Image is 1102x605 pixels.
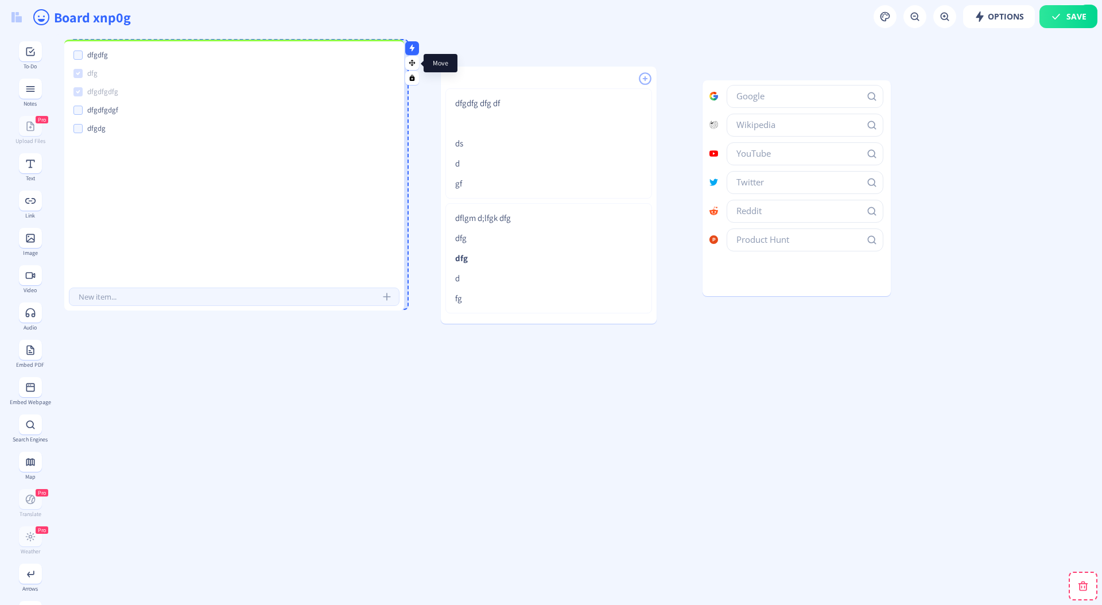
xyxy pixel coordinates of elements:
[866,234,878,246] nb-icon: Search Product Hunt
[11,12,22,22] img: logo.svg
[709,178,718,187] img: twitter.svg
[455,178,642,189] p: gf
[455,253,468,263] strong: dfg
[455,158,642,169] p: d
[727,228,883,251] input: Product Hunt
[866,119,878,131] nb-icon: Search Wikipedia
[86,67,403,80] input: Item name...
[866,177,878,188] nb-icon: Search Twitter
[86,122,403,135] input: Item name...
[9,436,51,443] div: Search Engines
[974,12,1024,21] span: Options
[9,287,51,293] div: Video
[963,5,1035,28] button: Options
[860,171,883,194] button: Search Twitter
[709,149,718,158] img: youtube.svg
[86,86,403,98] input: Item name...
[86,49,403,61] input: Item name...
[9,212,51,219] div: Link
[9,63,51,69] div: To-Do
[9,324,51,331] div: Audio
[38,489,46,497] span: Pro
[9,399,51,405] div: Embed Webpage
[455,232,642,244] p: dfg
[860,228,883,251] button: Search Product Hunt
[709,207,718,215] img: reddit.svg
[860,114,883,137] button: Search Wikipedia
[727,171,883,194] input: Twitter
[866,91,878,102] nb-icon: Search Google
[727,142,883,165] input: YouTube
[1039,5,1097,28] button: Save
[860,142,883,165] button: Search YouTube
[69,288,399,306] input: New item...
[455,212,642,224] p: dflgm d;lfgk dfg
[38,116,46,123] span: Pro
[455,98,642,109] p: dfgdfg dfg df
[709,92,718,100] img: google.svg
[455,138,642,149] p: ds
[860,200,883,223] button: Search Reddit
[455,273,642,284] p: d
[9,474,51,480] div: Map
[727,85,883,108] input: Google
[866,205,878,217] nb-icon: Search Reddit
[709,121,718,129] img: wikipedia.svg
[9,175,51,181] div: Text
[866,148,878,160] nb-icon: Search YouTube
[9,250,51,256] div: Image
[860,85,883,108] button: Search Google
[86,104,403,117] input: Item name...
[727,200,883,223] input: Reddit
[455,293,642,304] p: fg
[38,526,46,534] span: Pro
[32,8,51,26] ion-icon: happy outline
[709,235,718,244] img: producthunt.svg
[9,585,51,592] div: Arrows
[9,362,51,368] div: Embed PDF
[9,100,51,107] div: Notes
[727,114,883,137] input: Wikipedia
